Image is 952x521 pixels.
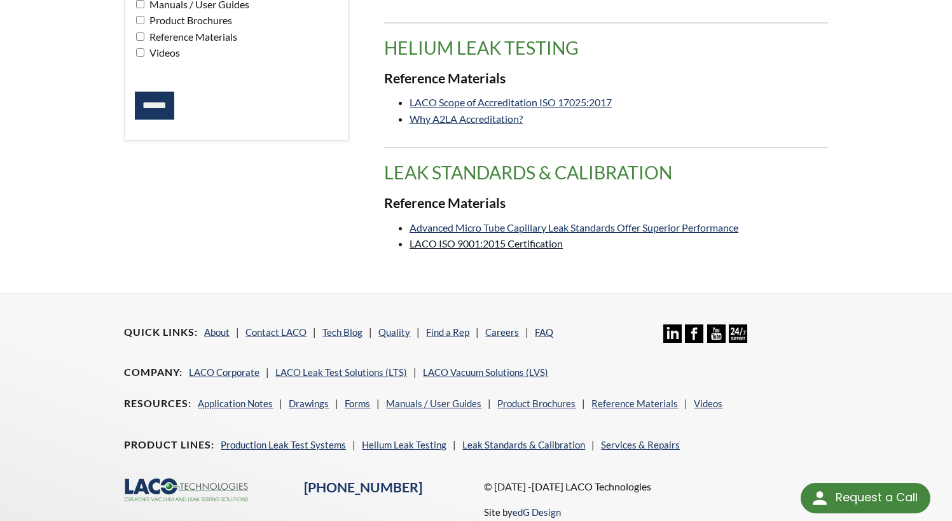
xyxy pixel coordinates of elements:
a: Product Brochures [497,398,576,409]
span: translation missing: en.product_groups.Helium Leak Testing [384,37,579,59]
a: Leak Standards & Calibration [462,439,585,450]
h3: Reference Materials [384,195,828,212]
span: Reference Materials [146,31,237,43]
h3: Reference Materials [384,70,828,88]
a: Manuals / User Guides [386,398,481,409]
a: Advanced Micro Tube Capillary Leak Standards Offer Superior Performance [410,221,738,233]
div: Request a Call [836,483,918,512]
span: Videos [146,46,180,59]
h4: Resources [124,397,191,410]
img: round button [810,488,830,508]
a: edG Design [513,506,561,518]
h4: Company [124,366,183,379]
a: 24/7 Support [729,333,747,345]
a: Reference Materials [591,398,678,409]
a: Why A2LA Accreditation? [410,113,523,125]
input: Reference Materials [136,32,144,41]
h4: Quick Links [124,326,198,339]
a: Helium Leak Testing [362,439,446,450]
img: 24/7 Support Icon [729,324,747,343]
a: LACO Vacuum Solutions (LVS) [423,366,548,378]
a: Drawings [289,398,329,409]
a: LACO Corporate [189,366,259,378]
a: Quality [378,326,410,338]
input: Product Brochures [136,16,144,24]
a: Careers [485,326,519,338]
a: Forms [345,398,370,409]
a: LACO Leak Test Solutions (LTS) [275,366,407,378]
span: translation missing: en.product_groups.Leak Standards & Calibration [384,162,672,183]
a: Production Leak Test Systems [221,439,346,450]
a: LACO ISO 9001:2015 Certification [410,237,563,249]
a: [PHONE_NUMBER] [304,479,422,496]
a: LACO Scope of Accreditation ISO 17025:2017 [410,96,612,108]
h4: Product Lines [124,438,214,452]
div: Request a Call [801,483,930,513]
a: About [204,326,230,338]
a: FAQ [535,326,553,338]
a: Application Notes [198,398,273,409]
span: Product Brochures [146,14,232,26]
a: Services & Repairs [601,439,680,450]
p: Site by [484,504,561,520]
a: Videos [694,398,722,409]
p: © [DATE] -[DATE] LACO Technologies [484,478,828,495]
a: Find a Rep [426,326,469,338]
a: Tech Blog [322,326,362,338]
a: Contact LACO [245,326,307,338]
input: Videos [136,48,144,57]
